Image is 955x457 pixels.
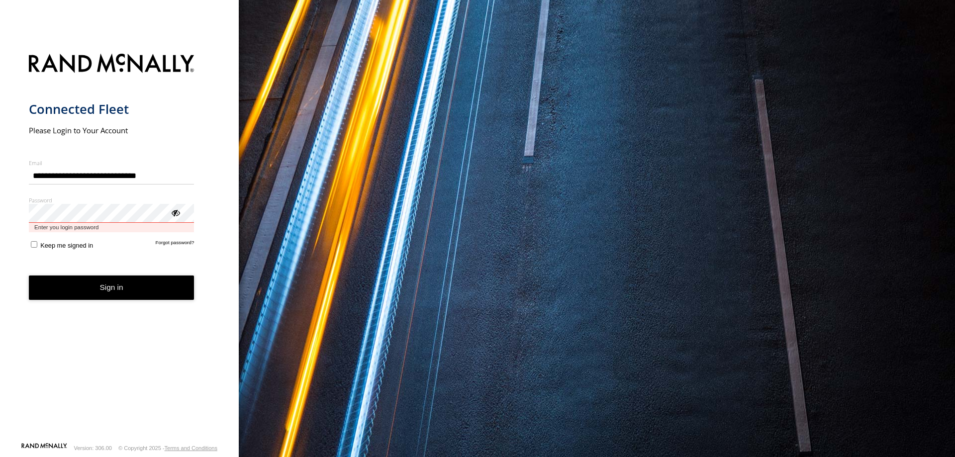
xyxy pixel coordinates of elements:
a: Visit our Website [21,443,67,453]
a: Terms and Conditions [165,445,217,451]
div: Version: 306.00 [74,445,112,451]
label: Email [29,159,194,167]
form: main [29,48,210,442]
a: Forgot password? [156,240,194,249]
input: Keep me signed in [31,241,37,248]
span: Keep me signed in [40,242,93,249]
h2: Please Login to Your Account [29,125,194,135]
button: Sign in [29,275,194,300]
span: Enter you login password [29,223,194,232]
h1: Connected Fleet [29,101,194,117]
div: ViewPassword [170,207,180,217]
div: © Copyright 2025 - [118,445,217,451]
img: Rand McNally [29,52,194,77]
label: Password [29,196,194,204]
